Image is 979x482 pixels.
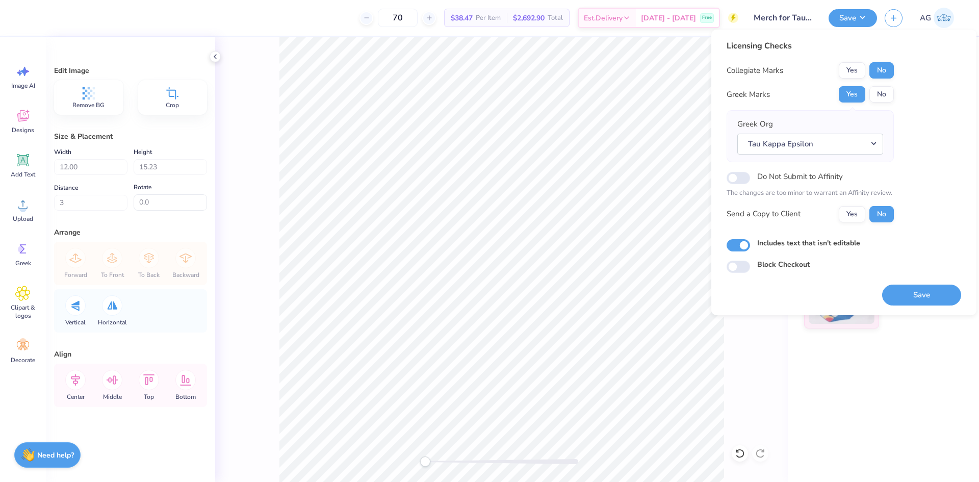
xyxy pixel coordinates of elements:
[839,206,865,222] button: Yes
[420,456,430,467] div: Accessibility label
[451,13,473,23] span: $38.47
[757,259,810,270] label: Block Checkout
[727,89,770,100] div: Greek Marks
[548,13,563,23] span: Total
[134,181,151,193] label: Rotate
[12,126,34,134] span: Designs
[13,215,33,223] span: Upload
[103,393,122,401] span: Middle
[727,188,894,198] p: The changes are too minor to warrant an Affinity review.
[65,318,86,326] span: Vertical
[54,65,207,76] div: Edit Image
[144,393,154,401] span: Top
[757,238,860,248] label: Includes text that isn't editable
[641,13,696,23] span: [DATE] - [DATE]
[54,182,78,194] label: Distance
[757,170,843,183] label: Do Not Submit to Affinity
[869,86,894,103] button: No
[378,9,418,27] input: – –
[54,349,207,360] div: Align
[476,13,501,23] span: Per Item
[166,101,179,109] span: Crop
[11,356,35,364] span: Decorate
[869,62,894,79] button: No
[727,208,801,220] div: Send a Copy to Client
[67,393,85,401] span: Center
[6,303,40,320] span: Clipart & logos
[37,450,74,460] strong: Need help?
[727,65,783,77] div: Collegiate Marks
[11,82,35,90] span: Image AI
[869,206,894,222] button: No
[839,86,865,103] button: Yes
[882,285,961,306] button: Save
[746,8,821,28] input: Untitled Design
[920,12,931,24] span: AG
[829,9,877,27] button: Save
[72,101,105,109] span: Remove BG
[98,318,127,326] span: Horizontal
[134,146,152,158] label: Height
[11,170,35,179] span: Add Text
[915,8,959,28] a: AG
[727,40,894,52] div: Licensing Checks
[54,146,71,158] label: Width
[934,8,954,28] img: Aljosh Eyron Garcia
[54,227,207,238] div: Arrange
[15,259,31,267] span: Greek
[702,14,712,21] span: Free
[54,131,207,142] div: Size & Placement
[584,13,623,23] span: Est. Delivery
[513,13,545,23] span: $2,692.90
[737,118,773,130] label: Greek Org
[175,393,196,401] span: Bottom
[737,134,883,155] button: Tau Kappa Epsilon
[839,62,865,79] button: Yes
